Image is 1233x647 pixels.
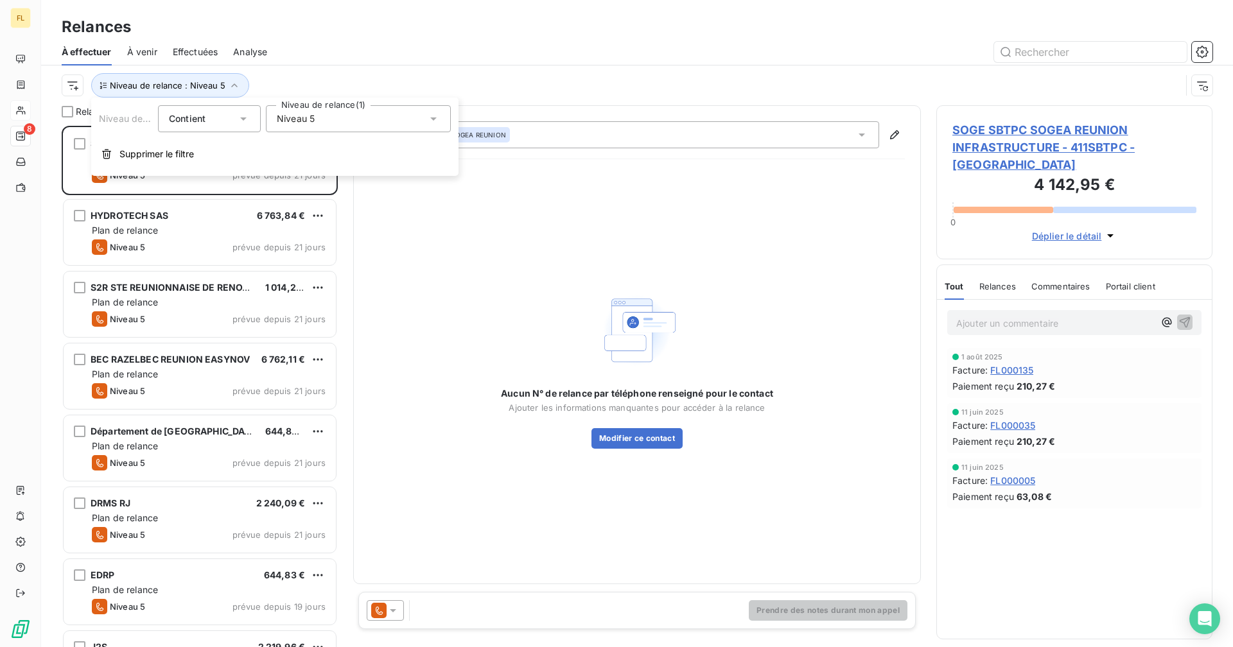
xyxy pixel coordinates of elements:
span: Relances [76,105,114,118]
a: 8 [10,126,30,146]
span: Facture : [952,474,988,487]
button: Modifier ce contact [591,428,683,449]
span: Niveau 5 [110,242,145,252]
span: prévue depuis 19 jours [232,601,326,612]
div: grid [62,126,338,647]
span: Niveau 5 [110,458,145,468]
span: Plan de relance [92,512,158,523]
span: 644,83 € [264,569,305,580]
div: Open Intercom Messenger [1189,603,1220,634]
span: 8 [24,123,35,135]
span: Tout [945,281,964,291]
span: SBTPC SOGEA REUNION [429,130,506,139]
img: Empty state [596,289,678,372]
span: 6 762,11 € [261,354,306,365]
span: Niveau 5 [110,314,145,324]
span: À venir [127,46,157,58]
span: 11 juin 2025 [961,463,1004,471]
span: Paiement reçu [952,379,1014,393]
span: Niveau 5 [277,112,315,125]
span: Plan de relance [92,368,158,379]
span: 210,27 € [1017,435,1055,448]
span: Aucun N° de relance par téléphone renseigné pour le contact [501,387,773,400]
span: prévue depuis 21 jours [232,386,326,396]
span: Déplier le détail [1032,229,1102,243]
span: FL000135 [990,363,1033,377]
span: SOGE SBTPC SOGEA REUNION INFRASTRUCTURE [91,138,311,149]
span: prévue depuis 21 jours [232,530,326,540]
span: Plan de relance [92,440,158,451]
span: 1 août 2025 [961,353,1003,361]
span: 6 763,84 € [257,210,306,221]
span: 1 014,26 € [265,282,311,293]
span: Effectuées [173,46,218,58]
span: Contient [169,113,205,124]
span: DRMS RJ [91,497,130,508]
span: Plan de relance [92,297,158,307]
span: Portail client [1106,281,1155,291]
span: Supprimer le filtre [119,148,194,160]
div: FL [10,8,31,28]
button: Déplier le détail [1028,229,1121,243]
span: 2 240,09 € [256,497,306,508]
h3: Relances [62,15,131,39]
img: Logo LeanPay [10,619,31,639]
h3: 4 142,95 € [952,173,1196,199]
span: 210,27 € [1017,379,1055,393]
span: FL000035 [990,418,1035,432]
span: Relances [979,281,1016,291]
span: 63,08 € [1017,490,1052,503]
span: Niveau 5 [110,601,145,612]
span: prévue depuis 21 jours [232,314,326,324]
span: FL000005 [990,474,1035,487]
span: Niveau 5 [110,530,145,540]
button: Prendre des notes durant mon appel [749,600,907,621]
button: Niveau de relance : Niveau 5 [91,73,249,98]
span: Facture : [952,418,988,432]
span: Niveau de relance [99,113,177,124]
span: prévue depuis 21 jours [232,242,326,252]
span: Plan de relance [92,225,158,236]
span: HYDROTECH SAS [91,210,168,221]
span: Ajouter les informations manquantes pour accéder à la relance [509,402,765,413]
span: Niveau de relance : Niveau 5 [110,80,225,91]
span: prévue depuis 21 jours [232,458,326,468]
span: Département de [GEOGRAPHIC_DATA] [91,426,259,436]
span: BEC RAZELBEC REUNION EASYNOV [91,354,250,365]
span: SOGE SBTPC SOGEA REUNION INFRASTRUCTURE - 411SBTPC - [GEOGRAPHIC_DATA] [952,121,1196,173]
span: Niveau 5 [110,386,145,396]
span: Plan de relance [92,584,158,595]
span: 0 [950,217,956,227]
input: Rechercher [994,42,1187,62]
span: 644,83 € [265,426,306,436]
button: Supprimer le filtre [91,140,459,168]
span: S2R STE REUNIONNAISE DE RENOVATION [91,282,277,293]
span: Analyse [233,46,267,58]
span: À effectuer [62,46,112,58]
span: Paiement reçu [952,490,1014,503]
span: EDRP [91,569,115,580]
span: Paiement reçu [952,435,1014,448]
span: 11 juin 2025 [961,408,1004,416]
span: Commentaires [1031,281,1090,291]
span: Facture : [952,363,988,377]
